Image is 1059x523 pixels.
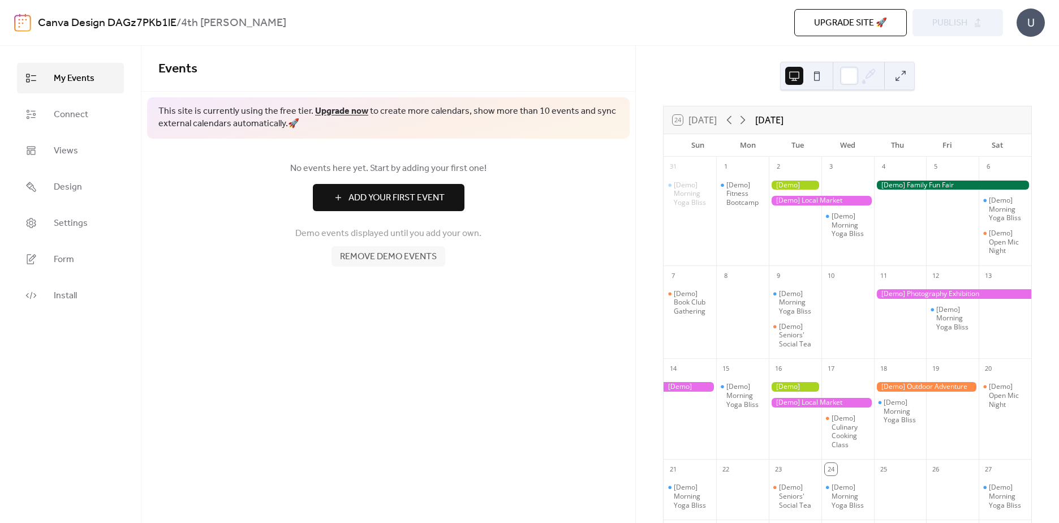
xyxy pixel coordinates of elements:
[874,289,1031,299] div: [Demo] Photography Exhibition
[825,161,837,173] div: 3
[929,463,942,475] div: 26
[794,9,907,36] button: Upgrade site 🚀
[667,463,679,475] div: 21
[54,253,74,267] span: Form
[825,463,837,475] div: 24
[667,161,679,173] div: 31
[979,483,1031,509] div: [Demo] Morning Yoga Bliss
[38,12,176,34] a: Canva Design DAGz7PKb1lE
[877,161,890,173] div: 4
[779,322,817,349] div: [Demo] Seniors' Social Tea
[929,269,942,282] div: 12
[664,483,716,509] div: [Demo] Morning Yoga Bliss
[821,212,874,238] div: [Demo] Morning Yoga Bliss
[755,113,784,127] div: [DATE]
[295,227,481,241] span: Demo events displayed until you add your own.
[54,144,78,158] span: Views
[722,134,772,157] div: Mon
[54,108,88,122] span: Connect
[814,16,887,30] span: Upgrade site 🚀
[315,102,368,120] a: Upgrade now
[825,362,837,375] div: 17
[982,161,995,173] div: 6
[769,289,821,316] div: [Demo] Morning Yoga Bliss
[181,12,286,34] b: 4th [PERSON_NAME]
[982,463,995,475] div: 27
[832,414,869,449] div: [Demo] Culinary Cooking Class
[667,362,679,375] div: 14
[926,305,979,332] div: [Demo] Morning Yoga Bliss
[158,184,618,211] a: Add Your First Event
[982,362,995,375] div: 20
[821,483,874,509] div: [Demo] Morning Yoga Bliss
[54,181,82,194] span: Design
[769,322,821,349] div: [Demo] Seniors' Social Tea
[674,289,712,316] div: [Demo] Book Club Gathering
[716,382,769,409] div: [Demo] Morning Yoga Bliss
[823,134,872,157] div: Wed
[54,72,94,85] span: My Events
[936,305,974,332] div: [Demo] Morning Yoga Bliss
[673,134,722,157] div: Sun
[667,269,679,282] div: 7
[832,212,869,238] div: [Demo] Morning Yoga Bliss
[922,134,972,157] div: Fri
[17,244,124,275] a: Form
[979,229,1031,255] div: [Demo] Open Mic Night
[340,250,437,264] span: Remove demo events
[17,99,124,130] a: Connect
[877,463,890,475] div: 25
[989,229,1027,255] div: [Demo] Open Mic Night
[17,172,124,202] a: Design
[972,134,1022,157] div: Sat
[176,12,181,34] b: /
[982,269,995,282] div: 13
[772,463,785,475] div: 23
[874,398,927,425] div: [Demo] Morning Yoga Bliss
[1017,8,1045,37] div: U
[872,134,922,157] div: Thu
[17,63,124,93] a: My Events
[674,483,712,509] div: [Demo] Morning Yoga Bliss
[720,161,732,173] div: 1
[929,362,942,375] div: 19
[664,289,716,316] div: [Demo] Book Club Gathering
[772,269,785,282] div: 9
[54,289,77,303] span: Install
[720,269,732,282] div: 8
[158,57,197,82] span: Events
[877,362,890,375] div: 18
[979,196,1031,222] div: [Demo] Morning Yoga Bliss
[726,181,764,207] div: [Demo] Fitness Bootcamp
[874,181,1031,190] div: [Demo] Family Fun Fair
[773,134,823,157] div: Tue
[979,382,1031,409] div: [Demo] Open Mic Night
[674,181,712,207] div: [Demo] Morning Yoga Bliss
[877,269,890,282] div: 11
[989,382,1027,409] div: [Demo] Open Mic Night
[769,382,821,392] div: [Demo] Gardening Workshop
[989,483,1027,509] div: [Demo] Morning Yoga Bliss
[720,362,732,375] div: 15
[158,105,618,131] span: This site is currently using the free tier. to create more calendars, show more than 10 events an...
[821,414,874,449] div: [Demo] Culinary Cooking Class
[769,181,821,190] div: [Demo] Gardening Workshop
[17,208,124,238] a: Settings
[716,181,769,207] div: [Demo] Fitness Bootcamp
[884,398,922,425] div: [Demo] Morning Yoga Bliss
[832,483,869,509] div: [Demo] Morning Yoga Bliss
[720,463,732,475] div: 22
[989,196,1027,222] div: [Demo] Morning Yoga Bliss
[664,382,716,392] div: [Demo] Photography Exhibition
[779,483,817,509] div: [Demo] Seniors' Social Tea
[929,161,942,173] div: 5
[772,161,785,173] div: 2
[664,181,716,207] div: [Demo] Morning Yoga Bliss
[769,196,874,205] div: [Demo] Local Market
[313,184,464,211] button: Add Your First Event
[14,14,31,32] img: logo
[769,483,821,509] div: [Demo] Seniors' Social Tea
[17,135,124,166] a: Views
[348,191,445,205] span: Add Your First Event
[332,246,445,267] button: Remove demo events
